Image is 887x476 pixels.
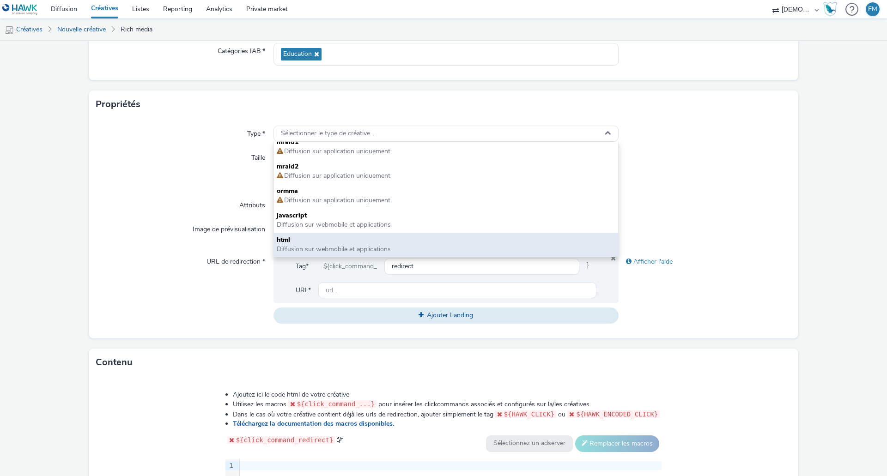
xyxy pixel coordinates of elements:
span: mraid2 [277,162,615,171]
span: ormma [277,187,615,196]
span: ${HAWK_ENCODED_CLICK} [576,410,658,418]
label: URL de redirection * [203,253,269,266]
input: url... [318,282,596,298]
span: Sélectionner le type de créative... [281,130,374,138]
h3: Propriétés [96,97,140,111]
label: Catégories IAB * [214,43,269,56]
span: Diffusion sur application uniquement [283,147,390,156]
a: Rich media [116,18,157,41]
li: Ajoutez ici le code html de votre créative [233,390,662,399]
img: Hawk Academy [823,2,837,17]
span: mraid1 [277,138,615,147]
span: html [277,235,615,245]
a: Hawk Academy [823,2,841,17]
label: Image de prévisualisation [189,221,269,234]
button: Remplacer les macros [575,435,659,452]
label: Taille [248,150,269,163]
span: ${HAWK_CLICK} [504,410,555,418]
li: Utilisez les macros pour insérer les clickcommands associés et configurés sur la/les créatives. [233,399,662,409]
a: Téléchargez la documentation des macros disponibles. [233,419,398,428]
span: ${click_command_...} [297,400,375,408]
span: Diffusion sur webmobile et applications [277,245,391,253]
button: Ajouter Landing [273,307,619,323]
span: Ajouter Landing [427,311,473,319]
label: Attributs [236,197,269,210]
h3: Contenu [96,355,133,369]
span: Education [283,50,312,58]
span: Diffusion sur application uniquement [283,171,390,180]
span: Diffusion sur webmobile et applications [277,220,391,229]
div: ${click_command_ [316,258,384,275]
span: ${click_command_redirect} [236,436,334,444]
span: } [579,258,596,275]
span: Diffusion sur application uniquement [283,196,390,205]
div: FM [868,2,877,16]
li: Dans le cas où votre créative contient déjà les urls de redirection, ajouter simplement le tag ou [233,410,662,419]
a: Nouvelle créative [53,18,110,41]
div: Afficher l'aide [619,253,791,270]
span: javascript [277,211,615,220]
label: Type * [243,126,269,139]
div: 1 [225,461,235,470]
img: undefined Logo [2,4,38,15]
span: copy to clipboard [337,437,343,443]
img: mobile [5,25,14,35]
